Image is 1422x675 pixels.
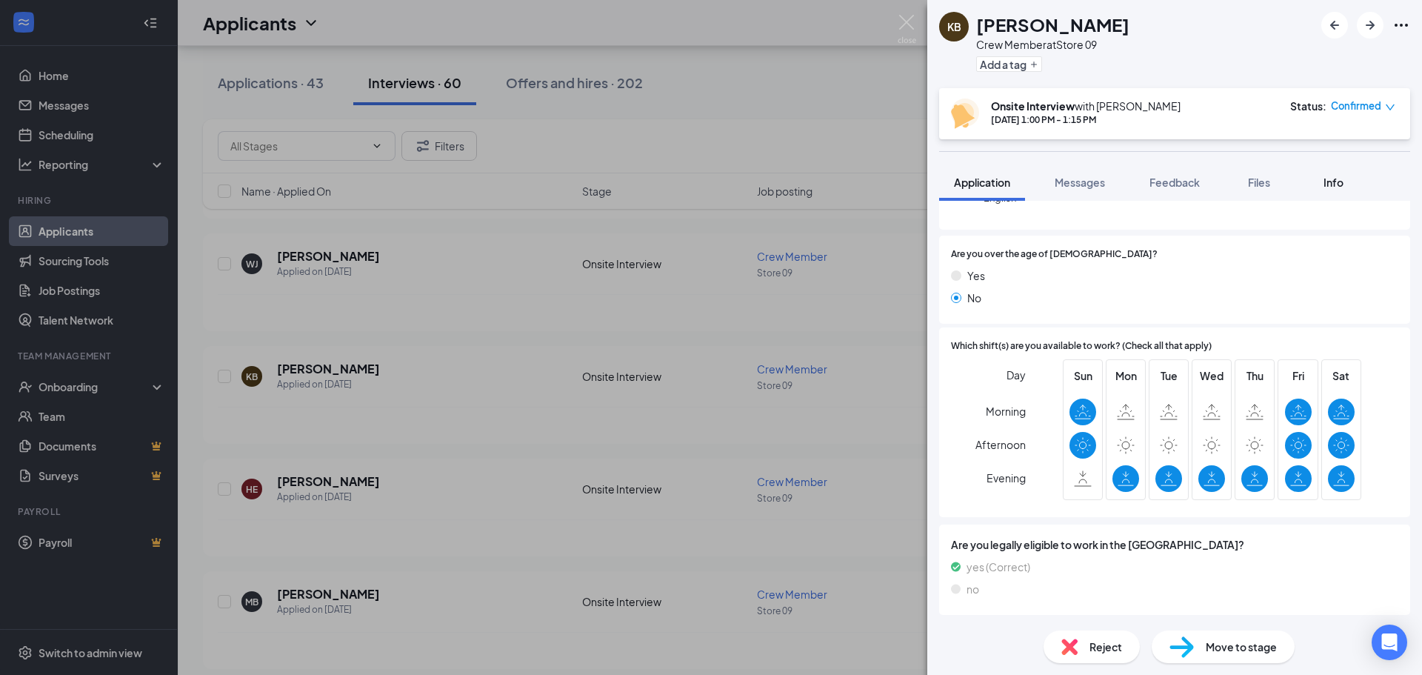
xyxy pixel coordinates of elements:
span: Reject [1089,639,1122,655]
svg: ArrowRight [1361,16,1379,34]
span: Sat [1328,368,1355,384]
span: down [1385,102,1395,113]
button: ArrowRight [1357,12,1383,39]
span: Info [1323,176,1343,189]
span: no [967,581,979,597]
span: Which shift(s) are you available to work? (Check all that apply) [951,339,1212,353]
div: KB [947,19,961,34]
span: Fri [1285,368,1312,384]
span: Application [954,176,1010,189]
span: Confirmed [1331,99,1381,113]
div: Crew Member at Store 09 [976,37,1129,52]
svg: Ellipses [1392,16,1410,34]
span: Thu [1241,368,1268,384]
div: Status : [1290,99,1326,113]
div: Open Intercom Messenger [1372,625,1407,660]
span: Mon [1112,368,1139,384]
span: No [967,290,981,306]
span: Day [1007,367,1026,383]
svg: ArrowLeftNew [1326,16,1343,34]
span: Are you legally eligible to work in the [GEOGRAPHIC_DATA]? [951,536,1398,553]
span: Wed [1198,368,1225,384]
span: Are you over the age of [DEMOGRAPHIC_DATA]? [951,247,1158,262]
svg: Plus [1029,60,1038,69]
span: Tue [1155,368,1182,384]
div: [DATE] 1:00 PM - 1:15 PM [991,113,1181,126]
b: Onsite Interview [991,99,1075,113]
span: Sun [1069,368,1096,384]
span: Yes [967,267,985,284]
span: Morning [986,398,1026,425]
span: Messages [1055,176,1105,189]
button: ArrowLeftNew [1321,12,1348,39]
span: Move to stage [1206,639,1277,655]
h1: [PERSON_NAME] [976,12,1129,37]
div: with [PERSON_NAME] [991,99,1181,113]
span: Evening [987,465,1026,491]
button: PlusAdd a tag [976,56,1042,72]
span: Files [1248,176,1270,189]
span: Afternoon [975,431,1026,458]
span: Feedback [1149,176,1200,189]
span: yes (Correct) [967,559,1030,575]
